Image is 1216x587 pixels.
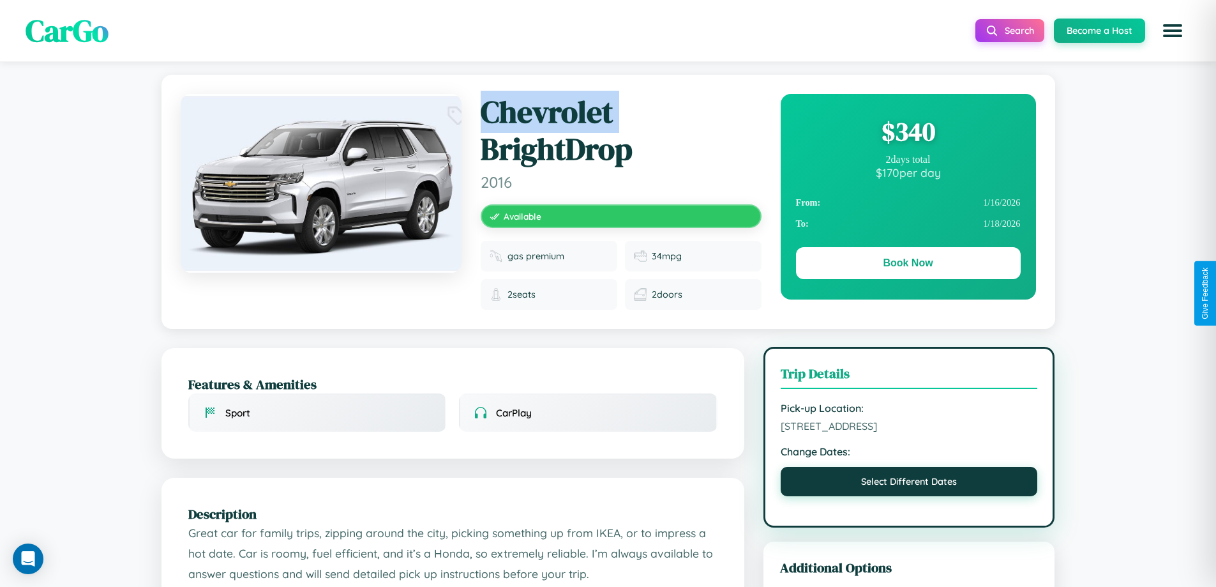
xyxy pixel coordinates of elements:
[188,523,717,584] p: Great car for family trips, zipping around the city, picking something up from IKEA, or to impres...
[26,10,109,52] span: CarGo
[1054,19,1145,43] button: Become a Host
[796,192,1021,213] div: 1 / 16 / 2026
[796,247,1021,279] button: Book Now
[652,250,682,262] span: 34 mpg
[504,211,541,222] span: Available
[796,114,1021,149] div: $ 340
[490,250,502,263] img: Fuel type
[1201,268,1210,319] div: Give Feedback
[13,544,43,574] div: Open Intercom Messenger
[781,402,1038,415] strong: Pick-up Location:
[780,558,1039,577] h3: Additional Options
[796,154,1021,165] div: 2 days total
[781,364,1038,389] h3: Trip Details
[188,375,717,393] h2: Features & Amenities
[975,19,1044,42] button: Search
[225,407,250,419] span: Sport
[781,445,1038,458] strong: Change Dates:
[781,420,1038,432] span: [STREET_ADDRESS]
[796,213,1021,234] div: 1 / 18 / 2026
[188,505,717,523] h2: Description
[634,288,647,301] img: Doors
[634,250,647,263] img: Fuel efficiency
[652,289,682,300] span: 2 doors
[781,467,1038,496] button: Select Different Dates
[490,288,502,301] img: Seats
[796,165,1021,179] div: $ 170 per day
[1005,25,1034,36] span: Search
[181,94,462,273] img: Chevrolet BrightDrop 2016
[1155,13,1190,49] button: Open menu
[796,218,809,229] strong: To:
[507,250,564,262] span: gas premium
[481,94,762,167] h1: Chevrolet BrightDrop
[481,172,762,192] span: 2016
[796,197,821,208] strong: From:
[496,407,532,419] span: CarPlay
[507,289,536,300] span: 2 seats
